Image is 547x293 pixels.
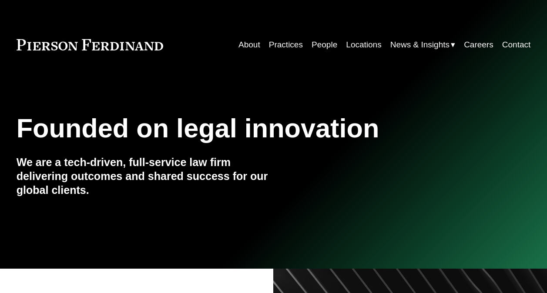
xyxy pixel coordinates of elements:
[238,37,260,53] a: About
[312,37,337,53] a: People
[269,37,303,53] a: Practices
[17,156,274,197] h4: We are a tech-driven, full-service law firm delivering outcomes and shared success for our global...
[502,37,530,53] a: Contact
[390,37,450,52] span: News & Insights
[17,113,445,143] h1: Founded on legal innovation
[346,37,381,53] a: Locations
[390,37,455,53] a: folder dropdown
[464,37,493,53] a: Careers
